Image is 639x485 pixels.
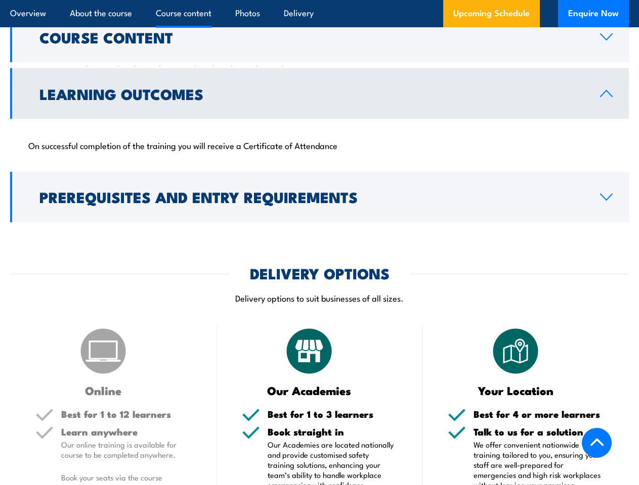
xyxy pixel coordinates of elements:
[61,440,191,460] p: Our online training is available for course to be completed anywhere.
[39,190,584,203] h2: Prerequisites and Entry Requirements
[39,87,584,100] h2: Learning Outcomes
[28,140,611,150] p: On successful completion of the training you will receive a Certificate of Attendance
[268,427,398,437] h5: Book straight in
[268,409,398,419] h5: Best for 1 to 3 learners
[61,427,191,437] h5: Learn anywhere
[10,68,629,119] a: Learning Outcomes
[39,30,584,43] h2: Course Content
[250,266,390,279] h2: DELIVERY OPTIONS
[448,384,583,396] h3: Your Location
[242,384,377,396] h3: Our Academies
[10,172,629,222] a: Prerequisites and Entry Requirements
[61,409,191,419] h5: Best for 1 to 12 learners
[28,63,611,74] li: Interpreting the OHS legislative framework and it relationship to the HSR
[474,427,604,437] h5: Talk to us for a solution
[10,12,629,62] a: Course Content
[474,409,604,419] h5: Best for 4 or more learners
[10,292,629,304] p: Delivery options to suit businesses of all sizes.
[35,384,171,396] h3: Online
